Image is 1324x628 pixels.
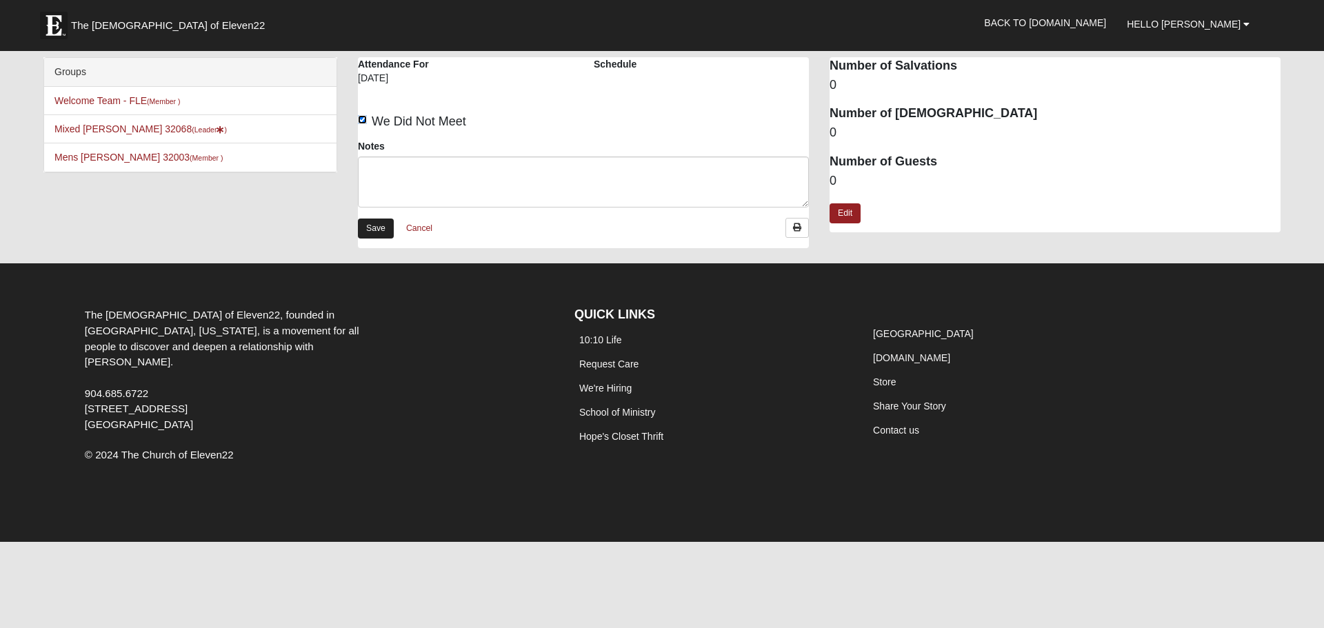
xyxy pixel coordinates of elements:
a: Store [873,376,896,387]
dd: 0 [830,172,1281,190]
span: [GEOGRAPHIC_DATA] [85,418,193,430]
a: Print Attendance Roster [785,218,809,238]
a: School of Ministry [579,407,655,418]
a: Back to [DOMAIN_NAME] [974,6,1116,40]
span: The [DEMOGRAPHIC_DATA] of Eleven22 [71,19,265,32]
a: [DOMAIN_NAME] [873,352,950,363]
div: [DATE] [358,71,455,94]
input: We Did Not Meet [358,115,367,124]
h4: QUICK LINKS [574,307,847,323]
a: We're Hiring [579,383,632,394]
span: © 2024 The Church of Eleven22 [85,449,234,460]
dt: Number of Guests [830,153,1281,171]
a: Contact us [873,425,919,436]
a: Mixed [PERSON_NAME] 32068(Leader) [54,123,227,134]
a: Mens [PERSON_NAME] 32003(Member ) [54,152,223,163]
small: (Member ) [147,97,180,105]
a: 10:10 Life [579,334,622,345]
div: Groups [44,58,337,87]
small: (Leader ) [192,125,227,134]
a: Save [358,219,394,239]
img: Eleven22 logo [40,12,68,39]
dt: Number of [DEMOGRAPHIC_DATA] [830,105,1281,123]
a: Edit [830,203,861,223]
label: Schedule [594,57,636,71]
label: Notes [358,139,385,153]
dd: 0 [830,77,1281,94]
a: Hope's Closet Thrift [579,431,663,442]
label: Attendance For [358,57,429,71]
div: The [DEMOGRAPHIC_DATA] of Eleven22, founded in [GEOGRAPHIC_DATA], [US_STATE], is a movement for a... [74,307,401,433]
a: The [DEMOGRAPHIC_DATA] of Eleven22 [33,5,309,39]
span: We Did Not Meet [372,114,466,128]
a: Request Care [579,358,639,369]
span: Hello [PERSON_NAME] [1127,19,1241,30]
dt: Number of Salvations [830,57,1281,75]
a: Cancel [397,218,441,239]
dd: 0 [830,124,1281,142]
small: (Member ) [190,154,223,162]
a: Share Your Story [873,401,946,412]
a: Welcome Team - FLE(Member ) [54,95,181,106]
a: Hello [PERSON_NAME] [1116,7,1260,41]
a: [GEOGRAPHIC_DATA] [873,328,974,339]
